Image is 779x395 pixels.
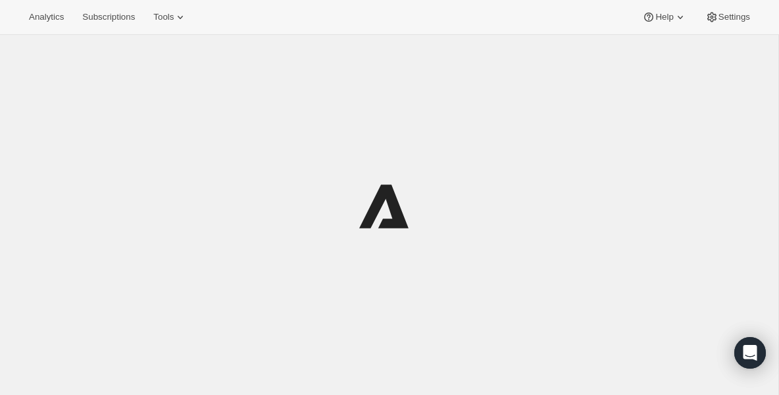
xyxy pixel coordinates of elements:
button: Subscriptions [74,8,143,26]
button: Tools [145,8,195,26]
span: Analytics [29,12,64,22]
span: Settings [718,12,750,22]
button: Analytics [21,8,72,26]
div: Open Intercom Messenger [734,337,766,369]
button: Settings [697,8,758,26]
button: Help [634,8,694,26]
span: Help [655,12,673,22]
span: Subscriptions [82,12,135,22]
span: Tools [153,12,174,22]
